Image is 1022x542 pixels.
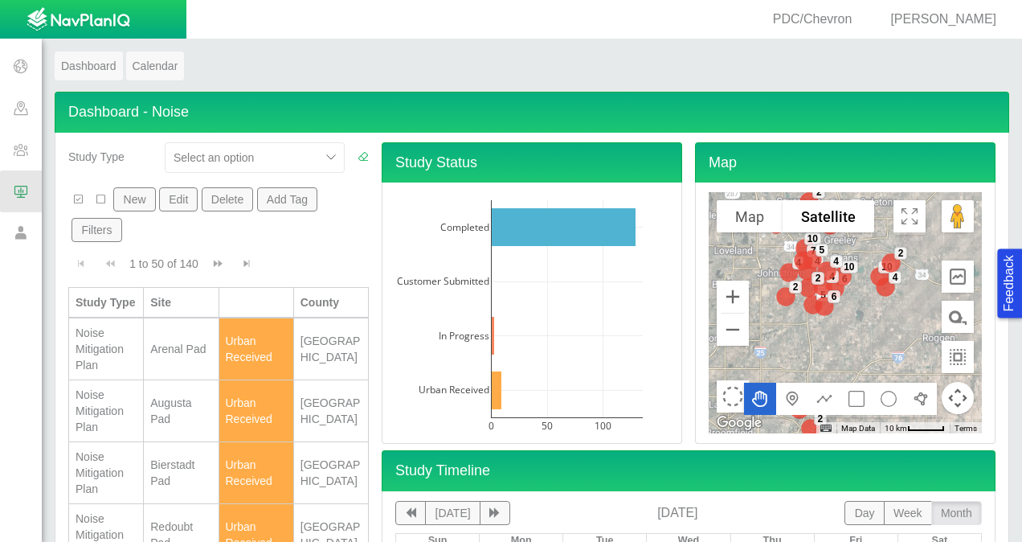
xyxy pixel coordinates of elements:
button: Go to last page [234,248,260,279]
div: Augusta Pad [150,395,211,427]
h4: Dashboard - Noise [55,92,1009,133]
button: month [931,501,982,525]
a: Dashboard [55,51,123,80]
td: Urban Received [219,442,294,504]
button: Add Tag [257,187,318,211]
button: Draw a rectangle [840,383,873,415]
div: Urban Received [226,333,287,365]
td: Weld County [294,442,369,504]
div: Status [226,294,287,310]
a: Terms [955,424,977,433]
button: day [844,501,884,525]
button: Toggle Fullscreen in browser window [893,200,926,232]
div: 5 [816,244,828,257]
button: Feedback [997,248,1022,318]
button: Measure [942,301,974,333]
button: week [884,501,932,525]
div: Pagination [68,248,369,279]
div: Bierstadt Pad [150,457,211,489]
div: Noise Mitigation Plan [76,449,137,497]
button: Go to next page [205,248,231,279]
button: Map Data [841,423,875,434]
td: Bierstadt Pad [144,442,219,504]
div: 6 [828,290,840,303]
a: Open this area in Google Maps (opens a new window) [713,413,766,433]
h4: Study Timeline [382,450,995,491]
span: 10 km [885,424,907,433]
div: [GEOGRAPHIC_DATA] [300,457,362,489]
button: Measure [942,341,974,373]
div: 1 to 50 of 140 [123,256,205,278]
th: Site [144,287,219,318]
button: Keyboard shortcuts [820,423,832,434]
td: Arenal Pad [144,318,219,380]
h4: Study Status [382,142,682,183]
button: Move the map [744,383,776,415]
button: Show satellite imagery [783,200,874,232]
th: Status [219,287,294,318]
span: Study Type [68,150,125,163]
div: Urban Received [226,457,287,489]
td: Urban Received [219,380,294,442]
div: 2 [812,186,825,199]
td: Noise Mitigation Plan [69,380,144,442]
button: Draw a polygon [905,383,937,415]
button: previous [395,501,426,525]
div: [GEOGRAPHIC_DATA] [300,333,362,365]
button: Map camera controls [942,382,974,414]
td: Urban Received [219,318,294,380]
td: Noise Mitigation Plan [69,318,144,380]
button: Map Scale: 10 km per 43 pixels [880,422,950,433]
img: UrbanGroupSolutionsTheme$USG_Images$logo.png [27,7,130,33]
button: Filters [72,218,122,242]
div: Site [150,294,211,310]
button: Draw a multipoint line [808,383,840,415]
button: next [480,501,510,525]
div: 6 [849,199,862,211]
button: Drag Pegman onto the map to open Street View [942,200,974,232]
button: Elevation [942,261,974,293]
div: [PERSON_NAME] [871,10,1003,29]
div: Noise Mitigation Plan [76,325,137,373]
span: [PERSON_NAME] [890,12,996,26]
div: 2 [894,247,907,260]
span: PDC/Chevron [773,12,852,26]
button: Edit [159,187,198,211]
td: Weld County [294,380,369,442]
button: Draw a circle [873,383,905,415]
div: 4 [830,256,843,269]
div: 10 [840,261,857,273]
div: Noise Mitigation Plan [76,387,137,435]
div: 2 [789,281,802,294]
td: Augusta Pad [144,380,219,442]
div: 10 [804,232,821,245]
div: County [300,294,362,310]
img: Google [713,413,766,433]
button: Select area [717,380,749,413]
button: Zoom out [717,314,749,346]
th: Study Type [69,287,144,318]
button: New [113,187,155,211]
a: Clear Filters [358,149,369,165]
td: Noise Mitigation Plan [69,442,144,504]
button: Zoom in [717,281,749,313]
a: Calendar [126,51,185,80]
button: Delete [202,187,254,211]
h4: Map [695,142,995,183]
th: County [294,287,369,318]
button: Show street map [717,200,783,232]
div: 2 [811,273,824,285]
div: 2 [814,413,827,426]
td: Weld County [294,318,369,380]
span: [DATE] [657,506,697,519]
button: [DATE] [425,501,480,525]
div: Urban Received [226,395,287,427]
div: Arenal Pad [150,341,211,357]
div: Study Type [76,294,137,310]
button: Add a marker [776,383,808,415]
div: [GEOGRAPHIC_DATA] [300,395,362,427]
